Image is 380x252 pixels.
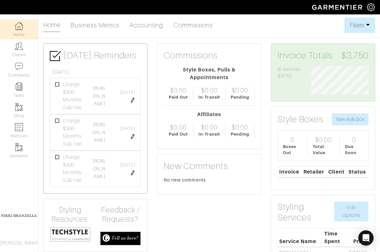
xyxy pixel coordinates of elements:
[231,131,249,137] div: Pending
[313,144,334,156] div: Total Value
[164,66,255,81] div: Style Boxes, Pulls & Appointments
[347,228,369,247] th: Price
[278,202,334,223] h3: Styling Services
[198,131,220,137] div: In-Transit
[169,131,188,137] div: Paid Out
[201,123,218,131] div: $0.00
[345,144,363,156] div: Due Soon
[93,159,105,179] a: [PERSON_NAME]
[278,50,369,61] h3: Invoice Totals
[15,143,23,151] img: garments-icon-b7da505a4dc4fd61783c78ac3ca0ef83fa9d6f193b1c9dc38574b1d14d53ca28.png
[15,103,23,111] img: garments-icon-b7da505a4dc4fd61783c78ac3ca0ef83fa9d6f193b1c9dc38574b1d14d53ca28.png
[169,94,188,100] div: Paid Out
[50,226,91,242] img: techstyle-93310999766a10050dc78ceb7f971a75838126fd19372ce40ba20cdf6a89b94b.png
[278,66,302,80] li: Services: $3750
[291,136,294,144] div: 0
[63,117,83,148] span: Charge $300 Monthly Sub Fee
[130,19,163,32] a: Accounting
[170,86,187,94] div: $0.00
[15,42,23,50] img: clients-icon-6bae9207a08558b7cb47a8932f037763ab4055f8c8b6bfacd5dc20c3e0201464.png
[63,153,83,184] span: Charge $300 Monthly Sub Fee
[232,123,248,131] div: $0.00
[201,86,218,94] div: $0.00
[347,166,369,177] th: Status
[309,2,367,13] img: garmentier-logo-header-white-b43fb05a5012e4ada735d5af1a66efaba907eab6374d6393d1fbf88cb4ef424d.png
[344,18,375,33] button: Filters
[15,123,23,131] img: orders-icon-0abe47150d42831381b5fb84f609e132dff9fe21cb692f30cb5eec754e2cba89.png
[170,123,187,131] div: $0.00
[130,134,135,139] img: pen-cf24a1663064a2ec1b9c1bd2387e9de7a2fa800b781884d57f21acf72779bad2.png
[100,232,141,245] img: feedback_requests-3821251ac2bd56c73c230f3229a5b25d6eb027adea667894f41107c140538ee0.png
[315,136,332,144] div: $0.00
[120,125,135,132] span: [DATE]
[120,162,135,169] span: [DATE]
[164,50,218,61] h3: Commissions
[323,228,347,247] th: Time Spent
[302,166,327,177] th: Retailer
[120,89,135,96] span: [DATE]
[100,205,141,224] h4: Feedback / Requests?
[231,94,249,100] div: Pending
[327,166,347,177] th: Client
[71,19,119,32] a: Business Metrics
[15,22,23,30] img: dashboard-icon-dbcd8f5a0b271acd01030246c82b418ddd0df26cd7fceb0bd07c9910d44c42f6.png
[198,94,220,100] div: In-Transit
[50,50,61,62] img: check-box-icon-36a4915ff3ba2bd8f6e4f29bc755bb66becd62c870f447fc0dd1365fcfddab58.png
[352,136,356,144] div: 0
[358,230,374,246] div: Open Intercom Messenger
[341,50,369,61] span: $3,750
[52,69,141,75] h6: [DATE]
[232,86,248,94] div: $0.00
[278,228,323,247] th: Service Name
[164,177,255,183] div: No new comments
[278,114,324,125] h3: Style Boxes
[93,86,105,106] a: [PERSON_NAME]
[174,19,213,32] a: Commissions
[332,113,369,125] button: New style box
[43,19,60,32] a: Home
[50,205,91,224] h4: Styling Resources:
[50,50,141,62] h3: [DATE] Reminders
[130,98,135,103] img: pen-cf24a1663064a2ec1b9c1bd2387e9de7a2fa800b781884d57f21acf72779bad2.png
[283,144,302,156] div: Boxes Out
[15,83,23,91] img: reminder-icon-8004d30b9f0a5d33ae49ab947aed9ed385cf756f9e5892f1edd6e32f2345188e.png
[164,111,255,118] div: Affiliates
[334,202,369,221] a: Edit options
[63,81,83,111] span: Charge $300 Monthly Sub Fee
[93,122,105,143] a: [PERSON_NAME]
[164,161,255,172] h3: New Comments
[130,170,135,175] img: pen-cf24a1663064a2ec1b9c1bd2387e9de7a2fa800b781884d57f21acf72779bad2.png
[367,3,375,11] img: gear-icon-white-bd11855cb880d31180b6d7d6211b90ccbf57a29d726f0c71d8c61bd08dd39cc2.png
[278,166,302,177] th: Invoice
[15,63,23,70] img: comment-icon-a0a6a9ef722e966f86d9cbdc48e553b5cf19dbc54f86b18d962a5391bc8f6eb6.png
